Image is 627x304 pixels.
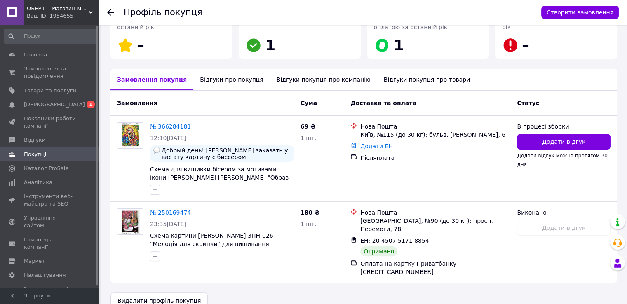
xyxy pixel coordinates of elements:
span: Показники роботи компанії [24,115,76,130]
img: Фото товару [121,209,140,234]
div: Отримано [360,246,397,256]
div: Післяплата [360,154,510,162]
div: Відгуки покупця про компанію [270,69,377,90]
div: Виконано [517,208,611,217]
div: Повернутися назад [107,8,114,16]
a: Фото товару [117,122,143,149]
span: Каталог ProSale [24,165,68,172]
span: Додати відгук можна протягом 30 дня [517,153,607,167]
span: Добрый день! [PERSON_NAME] заказать у вас эту картину с биссером. [162,147,291,160]
span: 1 [87,101,95,108]
button: Створити замовлення [541,6,619,19]
span: Налаштування [24,271,66,279]
span: [DEMOGRAPHIC_DATA] [24,101,85,108]
div: Відгуки про покупця [193,69,270,90]
a: № 366284181 [150,123,191,130]
div: Нова Пошта [360,122,510,131]
span: Cума [301,100,317,106]
img: Фото товару [122,123,139,148]
a: Фото товару [117,208,143,235]
span: Управління сайтом [24,214,76,229]
span: 1 [394,37,404,54]
span: 23:35[DATE] [150,221,186,227]
span: ОБЕРІГ - Магазин-майстерня рукоділля [27,5,89,12]
span: ЕН: 20 4507 5171 8854 [360,237,429,244]
span: Товари та послуги [24,87,76,94]
div: Ваш ID: 1954655 [27,12,99,20]
span: – [522,37,529,54]
div: Замовлення покупця [110,69,193,90]
span: 180 ₴ [301,209,319,216]
div: Оплата на картку Приватбанку [CREDIT_CARD_NUMBER] [360,260,510,276]
img: :speech_balloon: [153,147,160,154]
span: Додати відгук [542,138,585,146]
span: Головна [24,51,47,58]
div: Відгуки покупця про товари [377,69,477,90]
span: Покупці [24,151,46,158]
span: Статус [517,100,539,106]
a: № 250169474 [150,209,191,216]
a: Додати ЕН [360,143,393,150]
span: 1 шт. [301,221,317,227]
span: Замовлення [117,100,157,106]
div: Нова Пошта [360,208,510,217]
div: [GEOGRAPHIC_DATA], №90 (до 30 кг): просп. Перемоги, 78 [360,217,510,233]
span: Аналітика [24,179,52,186]
span: 1 шт. [301,135,317,141]
span: Гаманець компанії [24,236,76,251]
span: 69 ₴ [301,123,315,130]
input: Пошук [4,29,97,44]
span: Маркет [24,257,45,265]
span: Доставка та оплата [350,100,416,106]
a: Схема для вишивки бісером за мотивами ікони [PERSON_NAME] [PERSON_NAME] "Образ Криворівненської Б... [150,166,289,189]
a: Схема картини [PERSON_NAME] ЗПН-026 "Мелодія для скрипки" для вишивання бісером на шовку [150,232,273,255]
span: 12:10[DATE] [150,135,186,141]
span: Інструменти веб-майстра та SEO [24,193,76,208]
button: Додати відгук [517,134,611,150]
h1: Профіль покупця [124,7,202,17]
span: Замовлення та повідомлення [24,65,76,80]
span: Відгуки [24,136,45,144]
span: – [137,37,144,54]
div: Київ, №115 (до 30 кг): бульв. [PERSON_NAME], 6 [360,131,510,139]
div: В процесі зборки [517,122,611,131]
span: 1 [265,37,275,54]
